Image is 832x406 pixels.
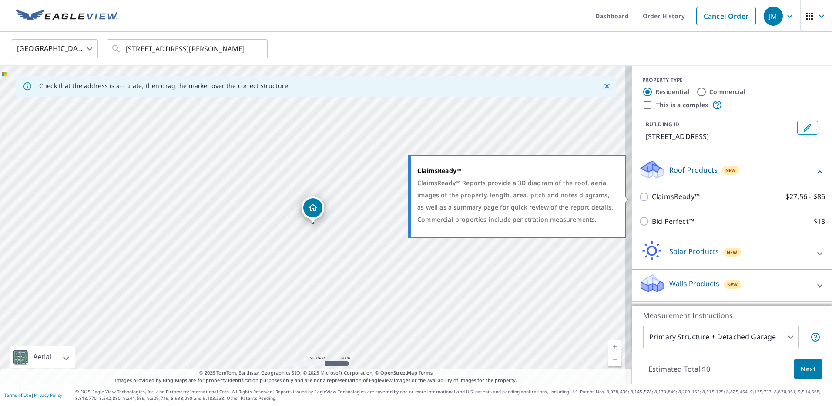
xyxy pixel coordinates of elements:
span: Your report will include the primary structure and a detached garage if one exists. [810,332,821,342]
a: Terms [419,369,433,376]
p: Solar Products [669,246,719,257]
div: Dropped pin, building 1, Residential property, 1656 Fox Field Dr Belvidere, IL 61008 [302,196,324,223]
p: Check that the address is accurate, then drag the marker over the correct structure. [39,82,290,90]
a: Current Level 17, Zoom Out [608,353,621,366]
span: © 2025 TomTom, Earthstar Geographics SIO, © 2025 Microsoft Corporation, © [199,369,433,377]
a: Privacy Policy [34,392,62,398]
p: Roof Products [669,165,718,175]
a: OpenStreetMap [380,369,417,376]
div: Aerial [30,346,54,368]
span: New [727,281,738,288]
span: New [725,167,736,174]
div: Primary Structure + Detached Garage [643,325,799,349]
label: This is a complex [656,101,708,109]
span: New [727,249,738,256]
p: BUILDING ID [646,121,679,128]
div: ClaimsReady™ Reports provide a 3D diagram of the roof, aerial images of the property, length, are... [417,177,614,226]
img: EV Logo [16,10,118,23]
a: Terms of Use [4,392,31,398]
button: Edit building 1 [797,121,818,135]
p: Measurement Instructions [643,310,821,321]
input: Search by address or latitude-longitude [126,37,250,61]
div: Aerial [10,346,75,368]
label: Residential [655,88,689,96]
div: Roof ProductsNew [639,159,825,184]
strong: ClaimsReady™ [417,166,461,175]
p: Estimated Total: $0 [641,359,717,379]
p: $27.56 - $86 [785,191,825,202]
div: Walls ProductsNew [639,273,825,298]
div: PROPERTY TYPE [642,76,822,84]
p: $18 [813,216,825,227]
div: Solar ProductsNew [639,241,825,266]
a: Cancel Order [696,7,756,25]
span: Next [801,364,815,375]
label: Commercial [709,88,745,96]
button: Next [794,359,822,379]
p: | [4,392,62,398]
p: © 2025 Eagle View Technologies, Inc. and Pictometry International Corp. All Rights Reserved. Repo... [75,389,828,402]
div: JM [764,7,783,26]
div: [GEOGRAPHIC_DATA] [11,37,98,61]
button: Close [601,81,613,92]
p: Bid Perfect™ [652,216,694,227]
a: Current Level 17, Zoom In [608,340,621,353]
p: [STREET_ADDRESS] [646,131,794,142]
p: Walls Products [669,278,719,289]
p: ClaimsReady™ [652,191,700,202]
